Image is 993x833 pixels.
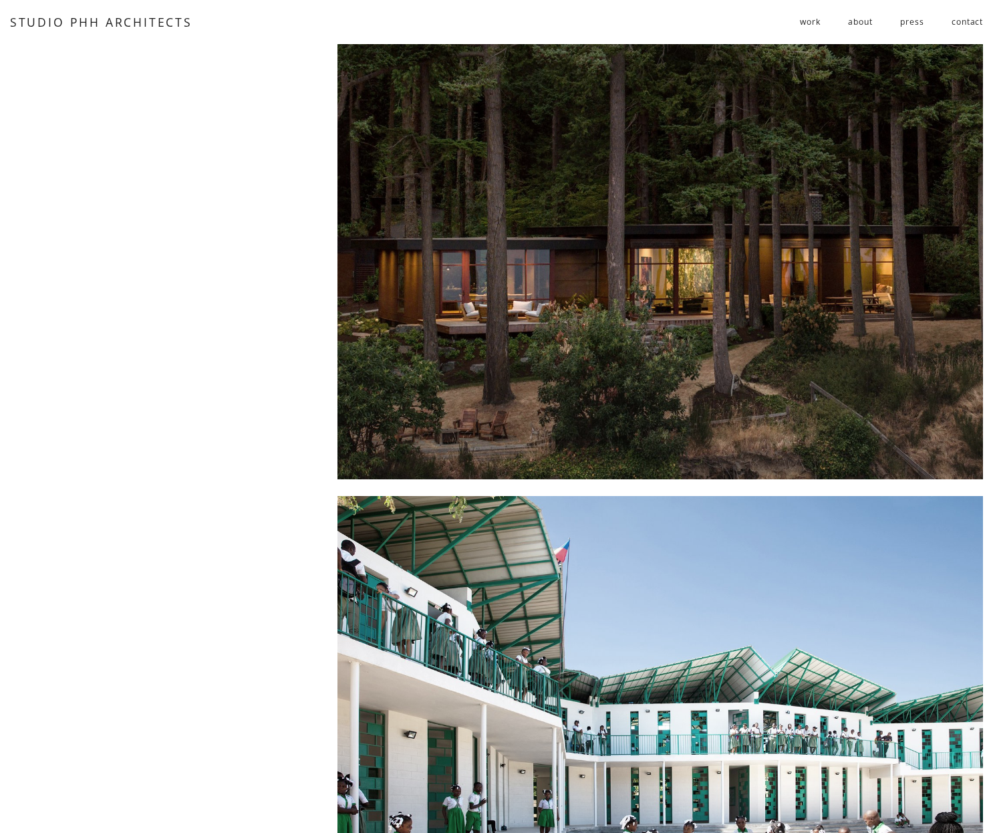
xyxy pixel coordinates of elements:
a: STUDIO PHH ARCHITECTS [10,14,192,30]
span: work [800,12,820,33]
a: about [848,11,872,33]
a: folder dropdown [800,11,820,33]
a: press [900,11,924,33]
a: contact [952,11,983,33]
